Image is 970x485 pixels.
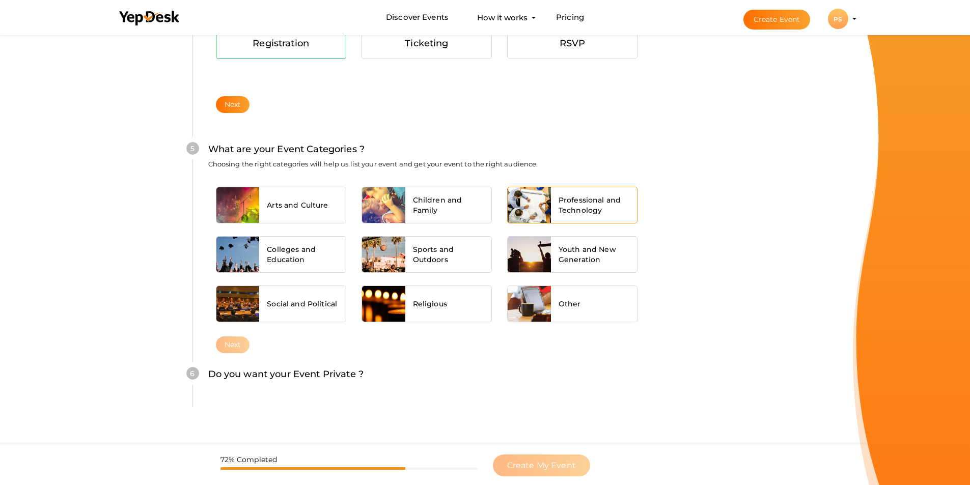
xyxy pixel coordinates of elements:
[413,244,484,265] span: Sports and Outdoors
[828,15,848,23] profile-pic: PS
[267,244,338,265] span: Colleges and Education
[267,299,337,309] span: Social and Political
[386,8,449,27] a: Discover Events
[220,454,278,465] label: 72% Completed
[560,38,586,49] span: RSVP
[267,200,328,210] span: Arts and Culture
[413,195,484,215] span: Children and Family
[208,142,365,157] label: What are your Event Categories ?
[559,299,581,309] span: Other
[556,8,584,27] a: Pricing
[559,244,630,265] span: Youth and New Generation
[828,9,848,29] div: PS
[743,10,811,30] button: Create Event
[493,454,590,476] button: Create My Event
[825,8,851,30] button: PS
[216,96,250,113] button: Next
[186,142,199,155] div: 5
[208,367,364,382] label: Do you want your Event Private ?
[413,299,447,309] span: Religious
[216,336,250,353] button: Next
[559,195,630,215] span: Professional and Technology
[208,159,538,169] label: Choosing the right categories will help us list your event and get your event to the right audience.
[405,38,448,49] span: Ticketing
[186,367,199,380] div: 6
[253,38,309,49] span: Registration
[474,8,531,27] button: How it works
[507,461,576,470] span: Create My Event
